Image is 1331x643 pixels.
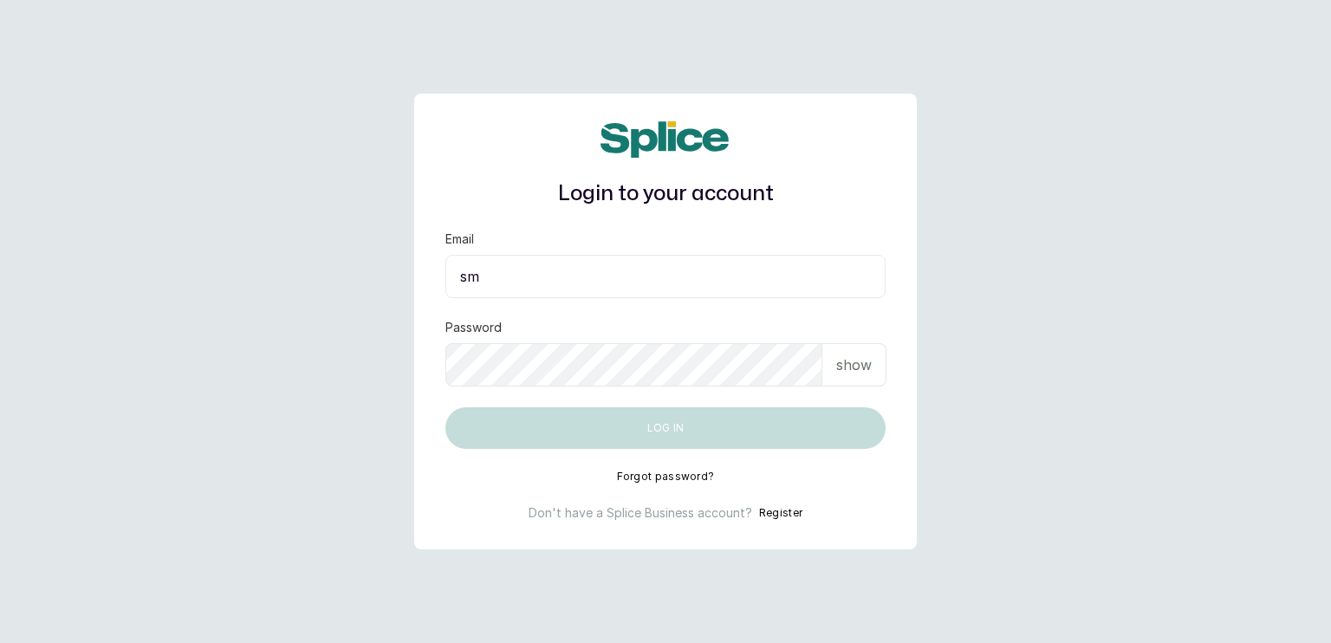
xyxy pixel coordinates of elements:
[445,255,886,298] input: email@acme.com
[445,231,474,248] label: Email
[445,179,886,210] h1: Login to your account
[445,407,886,449] button: Log in
[759,504,802,522] button: Register
[836,354,872,375] p: show
[529,504,752,522] p: Don't have a Splice Business account?
[617,470,715,484] button: Forgot password?
[445,319,502,336] label: Password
